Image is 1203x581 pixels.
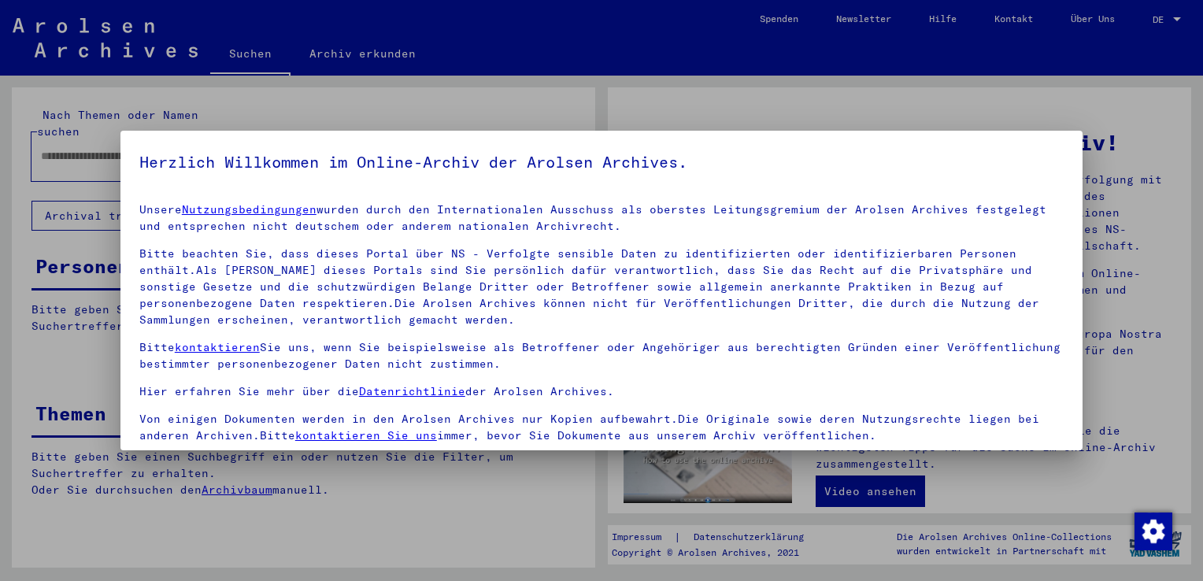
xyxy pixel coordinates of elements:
div: Zustimmung ändern [1134,512,1172,550]
p: Bitte beachten Sie, dass dieses Portal über NS - Verfolgte sensible Daten zu identifizierten oder... [139,246,1064,328]
h5: Herzlich Willkommen im Online-Archiv der Arolsen Archives. [139,150,1064,175]
img: Zustimmung ändern [1135,513,1172,550]
a: Datenrichtlinie [359,384,465,398]
p: Bitte Sie uns, wenn Sie beispielsweise als Betroffener oder Angehöriger aus berechtigten Gründen ... [139,339,1064,372]
p: Von einigen Dokumenten werden in den Arolsen Archives nur Kopien aufbewahrt.Die Originale sowie d... [139,411,1064,444]
p: Unsere wurden durch den Internationalen Ausschuss als oberstes Leitungsgremium der Arolsen Archiv... [139,202,1064,235]
a: kontaktieren [175,340,260,354]
a: kontaktieren Sie uns [295,428,437,442]
a: Nutzungsbedingungen [182,202,316,216]
p: Hier erfahren Sie mehr über die der Arolsen Archives. [139,383,1064,400]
